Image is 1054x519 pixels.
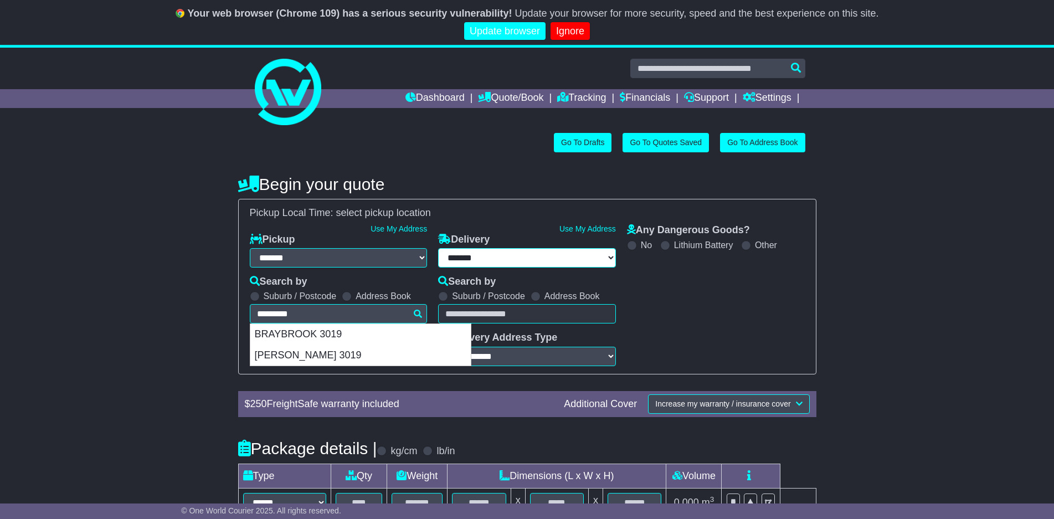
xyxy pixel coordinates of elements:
[390,445,417,458] label: kg/cm
[264,291,337,301] label: Suburb / Postcode
[250,398,267,409] span: 250
[371,224,427,233] a: Use My Address
[239,398,559,410] div: $ FreightSafe warranty included
[436,445,455,458] label: lb/in
[464,22,546,40] a: Update browser
[438,332,557,344] label: Delivery Address Type
[188,8,512,19] b: Your web browser (Chrome 109) has a serious security vulnerability!
[559,224,616,233] a: Use My Address
[684,89,729,108] a: Support
[702,497,714,508] span: m
[641,240,652,250] label: No
[623,133,709,152] a: Go To Quotes Saved
[710,495,714,503] sup: 3
[720,133,805,152] a: Go To Address Book
[674,497,699,508] span: 0.000
[438,276,496,288] label: Search by
[331,464,387,488] td: Qty
[544,291,600,301] label: Address Book
[448,464,666,488] td: Dimensions (L x W x H)
[674,240,733,250] label: Lithium Battery
[438,234,490,246] label: Delivery
[405,89,465,108] a: Dashboard
[743,89,791,108] a: Settings
[244,207,810,219] div: Pickup Local Time:
[666,464,722,488] td: Volume
[478,89,543,108] a: Quote/Book
[620,89,670,108] a: Financials
[755,240,777,250] label: Other
[511,488,525,517] td: x
[557,89,606,108] a: Tracking
[336,207,431,218] span: select pickup location
[250,276,307,288] label: Search by
[558,398,642,410] div: Additional Cover
[515,8,878,19] span: Update your browser for more security, speed and the best experience on this site.
[181,506,341,515] span: © One World Courier 2025. All rights reserved.
[356,291,411,301] label: Address Book
[452,291,525,301] label: Suburb / Postcode
[250,234,295,246] label: Pickup
[648,394,809,414] button: Increase my warranty / insurance cover
[551,22,590,40] a: Ignore
[655,399,790,408] span: Increase my warranty / insurance cover
[250,345,471,366] div: [PERSON_NAME] 3019
[627,224,750,237] label: Any Dangerous Goods?
[250,324,471,345] div: BRAYBROOK 3019
[554,133,611,152] a: Go To Drafts
[387,464,448,488] td: Weight
[238,464,331,488] td: Type
[589,488,603,517] td: x
[238,439,377,458] h4: Package details |
[238,175,816,193] h4: Begin your quote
